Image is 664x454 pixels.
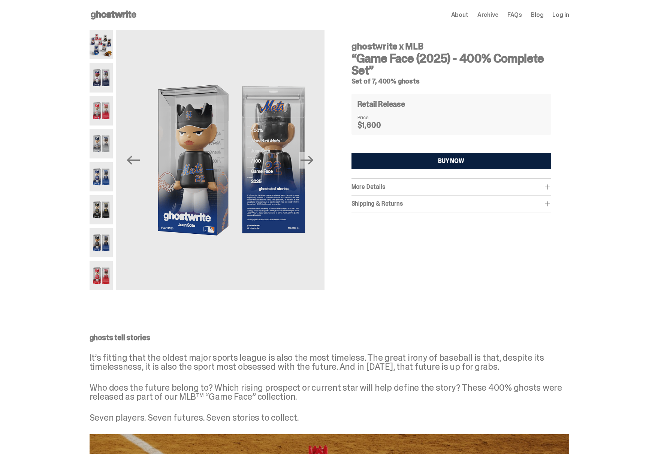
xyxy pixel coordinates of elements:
[357,121,395,129] dd: $1,600
[90,96,113,125] img: 03-ghostwrite-mlb-game-face-complete-set-bryce-harper.png
[477,12,498,18] a: Archive
[351,153,551,169] button: BUY NOW
[127,30,335,290] img: 07-ghostwrite-mlb-game-face-complete-set-juan-soto.png
[351,183,385,191] span: More Details
[90,383,569,401] p: Who does the future belong to? Which rising prospect or current star will help define the story? ...
[507,12,522,18] a: FAQs
[438,158,464,164] div: BUY NOW
[90,261,113,290] img: 08-ghostwrite-mlb-game-face-complete-set-mike-trout.png
[351,78,551,85] h5: Set of 7, 400% ghosts
[357,100,405,108] h4: Retail Release
[90,353,569,371] p: It’s fitting that the oldest major sports league is also the most timeless. The great irony of ba...
[125,152,141,169] button: Previous
[357,115,395,120] dt: Price
[451,12,468,18] a: About
[351,52,551,76] h3: “Game Face (2025) - 400% Complete Set”
[90,228,113,257] img: 07-ghostwrite-mlb-game-face-complete-set-juan-soto.png
[351,200,551,208] div: Shipping & Returns
[90,195,113,224] img: 06-ghostwrite-mlb-game-face-complete-set-paul-skenes.png
[90,413,569,422] p: Seven players. Seven futures. Seven stories to collect.
[351,42,551,51] h4: ghostwrite x MLB
[552,12,569,18] a: Log in
[299,152,316,169] button: Next
[90,30,113,59] img: 01-ghostwrite-mlb-game-face-complete-set.png
[90,63,113,92] img: 02-ghostwrite-mlb-game-face-complete-set-ronald-acuna-jr.png
[90,129,113,158] img: 04-ghostwrite-mlb-game-face-complete-set-aaron-judge.png
[90,334,569,341] p: ghosts tell stories
[531,12,543,18] a: Blog
[90,162,113,191] img: 05-ghostwrite-mlb-game-face-complete-set-shohei-ohtani.png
